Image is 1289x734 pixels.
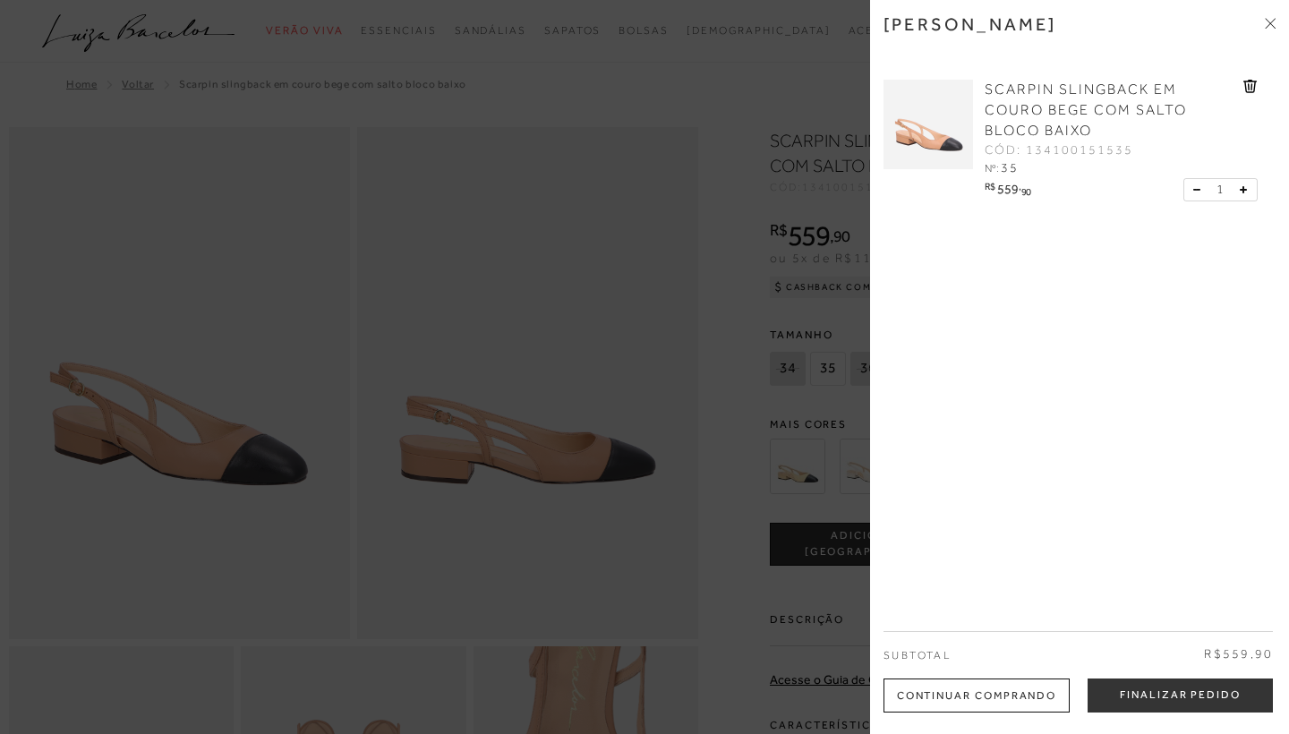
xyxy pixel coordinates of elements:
[985,162,999,175] span: Nº:
[997,182,1019,196] span: 559
[1001,160,1019,175] span: 35
[985,182,994,192] i: R$
[985,141,1133,159] span: CÓD: 134100151535
[884,649,951,661] span: Subtotal
[1204,645,1273,663] span: R$559,90
[1021,186,1031,197] span: 90
[1088,679,1273,713] button: Finalizar Pedido
[1216,180,1224,199] span: 1
[985,81,1187,139] span: SCARPIN SLINGBACK EM COURO BEGE COM SALTO BLOCO BAIXO
[1019,182,1031,192] i: ,
[985,80,1239,141] a: SCARPIN SLINGBACK EM COURO BEGE COM SALTO BLOCO BAIXO
[884,80,973,169] img: SCARPIN SLINGBACK EM COURO BEGE COM SALTO BLOCO BAIXO
[884,679,1070,713] div: Continuar Comprando
[884,13,1057,35] h3: [PERSON_NAME]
